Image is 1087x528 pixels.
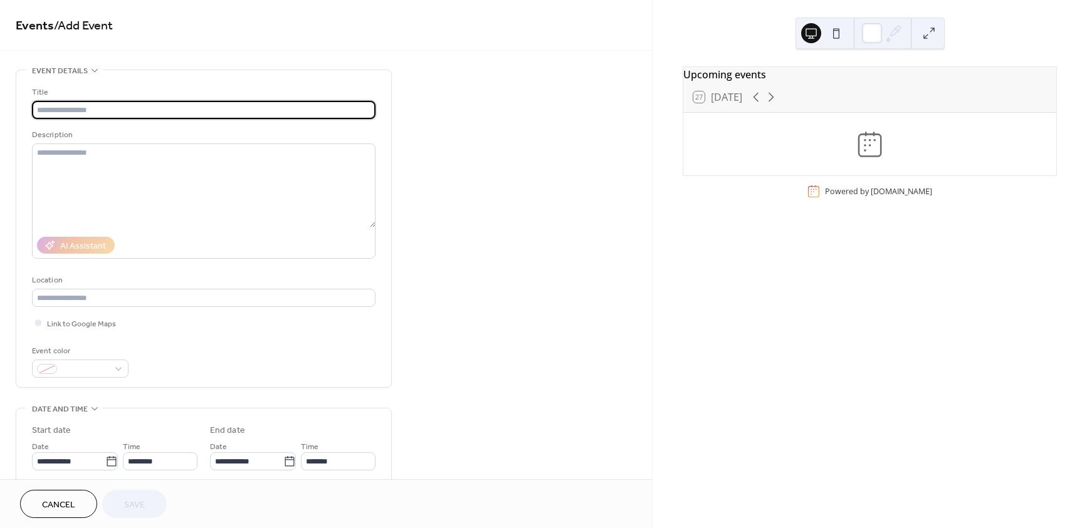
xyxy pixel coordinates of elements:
a: Events [16,14,54,38]
div: Location [32,274,373,287]
span: Time [301,440,318,453]
span: / Add Event [54,14,113,38]
div: Start date [32,424,71,437]
span: Link to Google Maps [47,318,116,331]
div: Description [32,128,373,142]
span: Time [123,440,140,453]
div: Title [32,86,373,99]
div: Upcoming events [683,67,1056,82]
div: End date [210,424,245,437]
div: Event color [32,344,126,358]
a: [DOMAIN_NAME] [871,186,932,197]
div: Powered by [825,186,932,197]
span: Cancel [42,499,75,512]
span: Date [210,440,227,453]
span: Event details [32,65,88,78]
button: Cancel [20,490,97,518]
span: Date and time [32,403,88,416]
span: Date [32,440,49,453]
